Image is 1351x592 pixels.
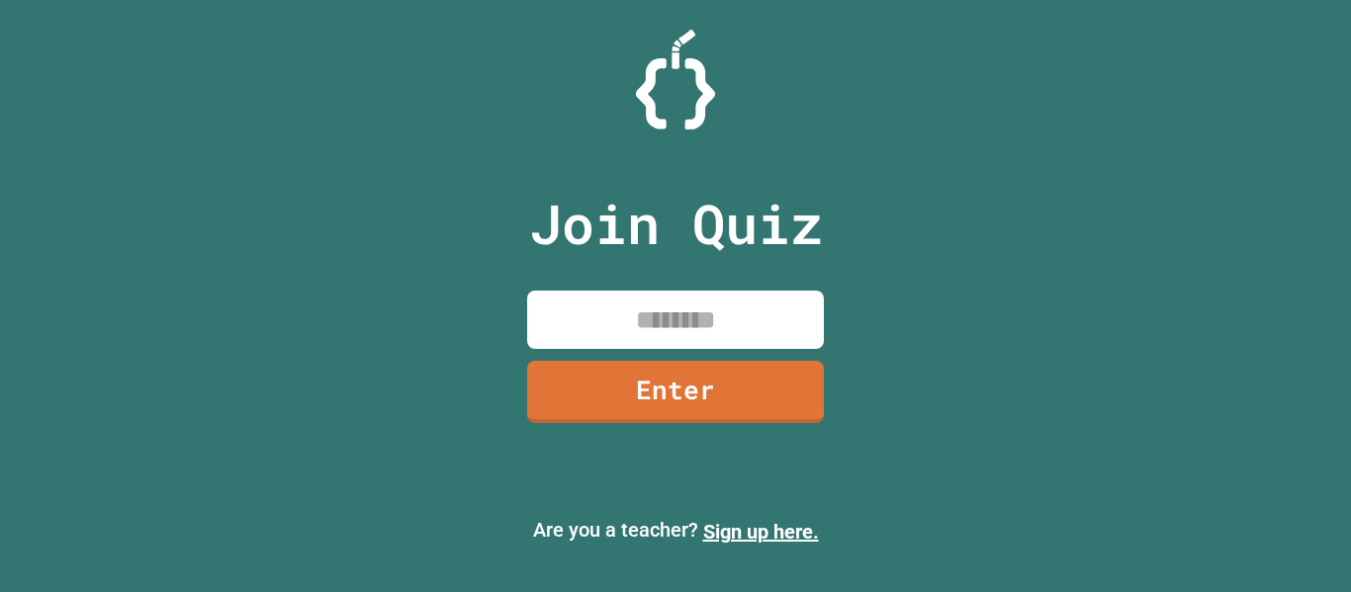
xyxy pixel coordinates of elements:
[636,30,715,129] img: Logo.svg
[703,520,819,544] a: Sign up here.
[16,515,1335,547] p: Are you a teacher?
[1268,513,1331,572] iframe: chat widget
[527,361,824,423] a: Enter
[529,183,823,265] p: Join Quiz
[1187,427,1331,511] iframe: chat widget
